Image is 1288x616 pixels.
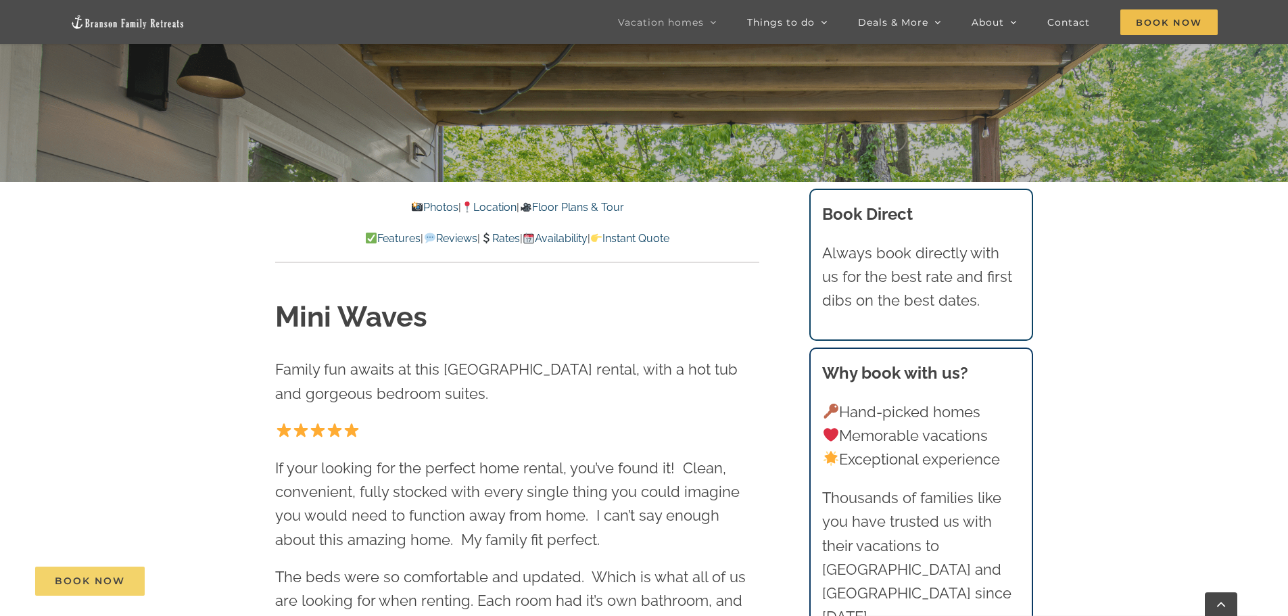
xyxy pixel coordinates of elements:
span: Book Now [55,575,125,587]
a: Location [461,201,517,214]
h1: Mini Waves [275,298,759,337]
span: Vacation homes [618,18,704,27]
img: 📍 [462,202,473,212]
a: Rates [480,232,520,245]
img: 🔑 [824,404,838,419]
p: Hand-picked homes Memorable vacations Exceptional experience [822,400,1020,472]
span: Contact [1047,18,1090,27]
p: | | | | [275,230,759,247]
b: Book Direct [822,204,913,224]
img: 📆 [523,233,534,243]
img: ⭐️ [293,423,308,437]
img: Branson Family Retreats Logo [70,14,185,30]
span: Things to do [747,18,815,27]
a: Instant Quote [590,232,669,245]
img: 👉 [591,233,602,243]
img: 💬 [425,233,435,243]
span: Book Now [1120,9,1218,35]
img: ⭐️ [310,423,325,437]
a: Book Now [35,567,145,596]
img: ⭐️ [327,423,342,437]
a: Features [365,232,421,245]
a: Reviews [423,232,477,245]
img: 🎥 [521,202,531,212]
span: Deals & More [858,18,928,27]
img: ⭐️ [344,423,359,437]
img: 🌟 [824,451,838,466]
img: 💲 [481,233,492,243]
a: Photos [411,201,458,214]
img: 📸 [412,202,423,212]
p: If your looking for the perfect home rental, you’ve found it! Clean, convenient, fully stocked wi... [275,456,759,552]
img: ⭐️ [277,423,291,437]
p: Always book directly with us for the best rate and first dibs on the best dates. [822,241,1020,313]
img: ❤️ [824,427,838,442]
span: Family fun awaits at this [GEOGRAPHIC_DATA] rental, with a hot tub and gorgeous bedroom suites. [275,360,738,402]
h3: Why book with us? [822,361,1020,385]
p: | | [275,199,759,216]
span: About [972,18,1004,27]
img: ✅ [366,233,377,243]
a: Availability [523,232,588,245]
a: Floor Plans & Tour [519,201,623,214]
